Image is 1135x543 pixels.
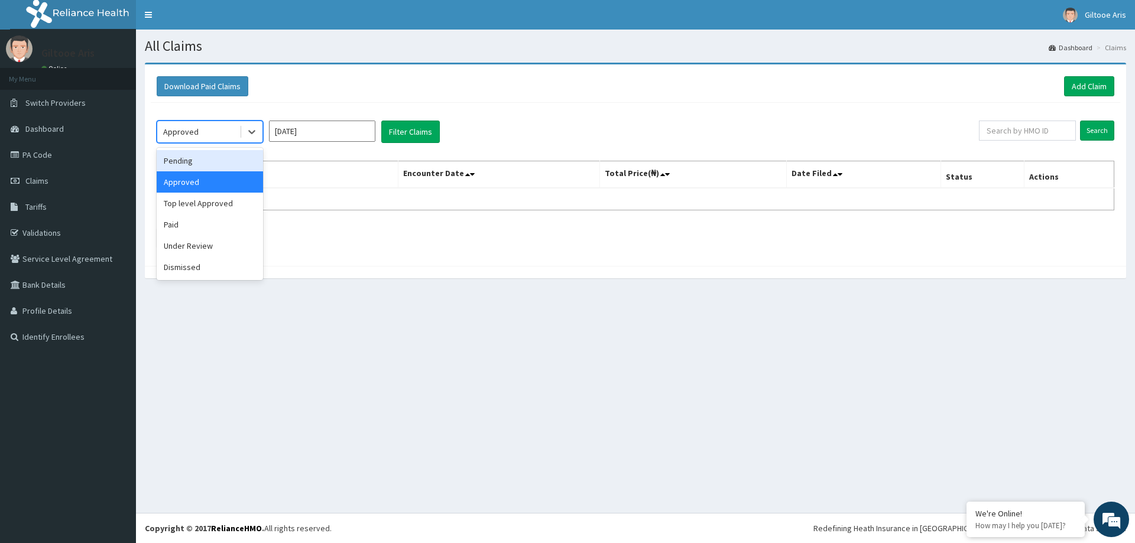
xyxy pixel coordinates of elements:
[157,214,263,235] div: Paid
[22,59,48,89] img: d_794563401_company_1708531726252_794563401
[269,121,375,142] input: Select Month and Year
[1094,43,1126,53] li: Claims
[136,513,1135,543] footer: All rights reserved.
[398,161,599,188] th: Encounter Date
[1085,9,1126,20] span: Giltooe Aris
[25,123,64,134] span: Dashboard
[1024,161,1114,188] th: Actions
[599,161,786,188] th: Total Price(₦)
[381,121,440,143] button: Filter Claims
[25,201,47,212] span: Tariffs
[6,323,225,364] textarea: Type your message and hit 'Enter'
[163,126,199,138] div: Approved
[25,97,86,108] span: Switch Providers
[1064,76,1114,96] a: Add Claim
[41,48,95,58] p: Giltooe Aris
[1049,43,1092,53] a: Dashboard
[145,523,264,534] strong: Copyright © 2017 .
[69,149,163,268] span: We're online!
[157,161,398,188] th: Name
[157,76,248,96] button: Download Paid Claims
[157,150,263,171] div: Pending
[211,523,262,534] a: RelianceHMO
[157,235,263,256] div: Under Review
[145,38,1126,54] h1: All Claims
[975,521,1076,531] p: How may I help you today?
[813,522,1126,534] div: Redefining Heath Insurance in [GEOGRAPHIC_DATA] using Telemedicine and Data Science!
[25,175,48,186] span: Claims
[157,171,263,193] div: Approved
[941,161,1024,188] th: Status
[1080,121,1114,141] input: Search
[975,508,1076,519] div: We're Online!
[1063,8,1078,22] img: User Image
[194,6,222,34] div: Minimize live chat window
[157,193,263,214] div: Top level Approved
[786,161,941,188] th: Date Filed
[41,64,70,73] a: Online
[6,35,33,62] img: User Image
[979,121,1076,141] input: Search by HMO ID
[157,256,263,278] div: Dismissed
[61,66,199,82] div: Chat with us now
